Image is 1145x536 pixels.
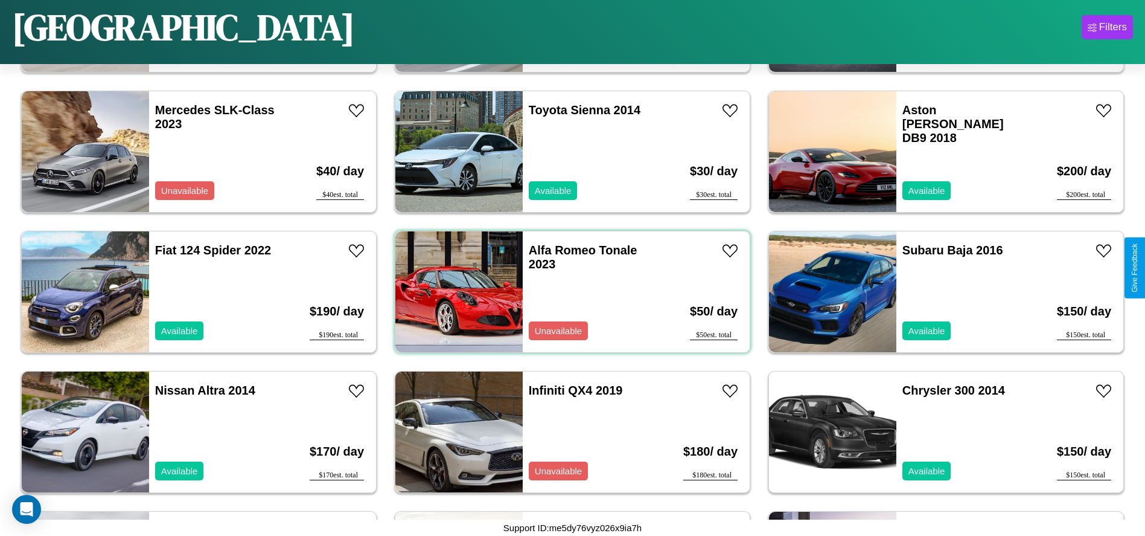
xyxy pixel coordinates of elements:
p: Unavailable [161,182,208,199]
h3: $ 150 / day [1057,292,1111,331]
div: $ 200 est. total [1057,190,1111,200]
h3: $ 170 / day [310,433,364,471]
div: $ 50 est. total [690,331,738,340]
h3: $ 150 / day [1057,433,1111,471]
a: Fiat 124 Spider 2022 [155,244,271,257]
p: Unavailable [535,323,582,339]
a: Mercedes SLK-Class 2023 [155,103,275,131]
p: Available [535,182,572,199]
div: $ 170 est. total [310,471,364,480]
a: Subaru Baja 2016 [902,244,1003,257]
div: $ 40 est. total [316,190,364,200]
a: Alfa Romeo Tonale 2023 [529,244,637,271]
p: Available [908,463,945,479]
div: Open Intercom Messenger [12,495,41,524]
h3: $ 190 / day [310,292,364,331]
h3: $ 30 / day [690,152,738,190]
button: Filters [1082,15,1133,39]
h3: $ 50 / day [690,292,738,331]
h3: $ 200 / day [1057,152,1111,190]
p: Available [161,463,198,479]
a: Toyota Sienna 2014 [529,103,640,117]
div: $ 190 est. total [310,331,364,340]
div: $ 180 est. total [683,471,738,480]
h3: $ 180 / day [683,433,738,471]
p: Unavailable [535,463,582,479]
p: Available [161,323,198,339]
a: Infiniti QX4 2019 [529,384,623,397]
div: Give Feedback [1131,244,1139,292]
h1: [GEOGRAPHIC_DATA] [12,2,355,52]
p: Available [908,182,945,199]
a: Aston [PERSON_NAME] DB9 2018 [902,103,1004,144]
div: Filters [1099,21,1127,33]
a: Nissan Altra 2014 [155,384,255,397]
p: Available [908,323,945,339]
h3: $ 40 / day [316,152,364,190]
div: $ 30 est. total [690,190,738,200]
div: $ 150 est. total [1057,471,1111,480]
div: $ 150 est. total [1057,331,1111,340]
p: Support ID: me5dy76vyz026x9ia7h [503,520,642,536]
a: Chrysler 300 2014 [902,384,1005,397]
